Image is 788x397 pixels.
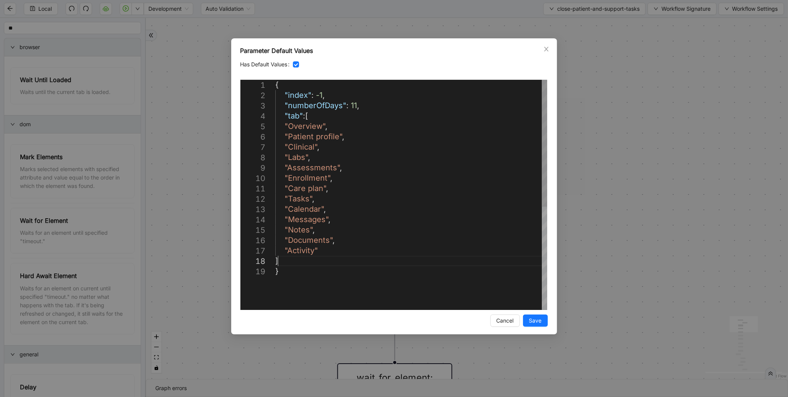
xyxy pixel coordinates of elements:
[285,236,332,245] span: "Documents"
[542,45,551,53] button: Close
[240,91,265,101] div: 2
[285,101,346,110] span: "numberOfDays"
[342,132,344,141] span: ,
[240,246,265,256] div: 17
[285,142,317,152] span: "Clinical"
[311,91,314,100] span: :
[240,122,265,132] div: 5
[240,256,265,267] div: 18
[240,163,265,173] div: 9
[313,225,315,234] span: ,
[529,316,542,325] span: Save
[332,236,335,245] span: ,
[351,101,357,110] span: 11
[308,153,310,162] span: ,
[240,194,265,204] div: 12
[357,101,359,110] span: ,
[317,142,319,152] span: ,
[303,111,308,120] span: :[
[285,215,328,224] span: "Messages"
[285,225,313,234] span: "Notes"
[240,46,548,55] div: Parameter Default Values
[275,80,279,89] span: {
[240,80,265,91] div: 1
[285,153,308,162] span: "Labs"
[240,60,288,69] span: Has Default Values
[322,91,325,100] span: ,
[240,236,265,246] div: 16
[543,46,549,52] span: close
[285,132,342,141] span: "Patient profile"
[490,315,520,327] button: Cancel
[316,91,322,100] span: -1
[240,204,265,215] div: 13
[240,184,265,194] div: 11
[326,184,328,193] span: ,
[240,153,265,163] div: 8
[275,267,279,276] span: }
[285,111,303,120] span: "tab"
[330,173,332,183] span: ,
[325,122,327,131] span: ,
[285,246,318,255] span: "Activity"
[240,101,265,111] div: 3
[285,184,326,193] span: "Care plan"
[497,316,514,325] span: Cancel
[285,163,340,172] span: "Assessments"
[285,194,312,203] span: "Tasks"
[240,111,265,122] div: 4
[275,256,278,265] span: ]
[285,173,330,183] span: "Enrollment"
[328,215,331,224] span: ,
[285,91,311,100] span: "index"
[523,315,548,327] button: Save
[285,204,324,214] span: "Calendar"
[340,163,342,172] span: ,
[240,173,265,184] div: 10
[240,225,265,236] div: 15
[312,194,314,203] span: ,
[240,215,265,225] div: 14
[240,267,265,277] div: 19
[346,101,349,110] span: :
[324,204,326,214] span: ,
[240,142,265,153] div: 7
[240,132,265,142] div: 6
[285,122,325,131] span: "Overview"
